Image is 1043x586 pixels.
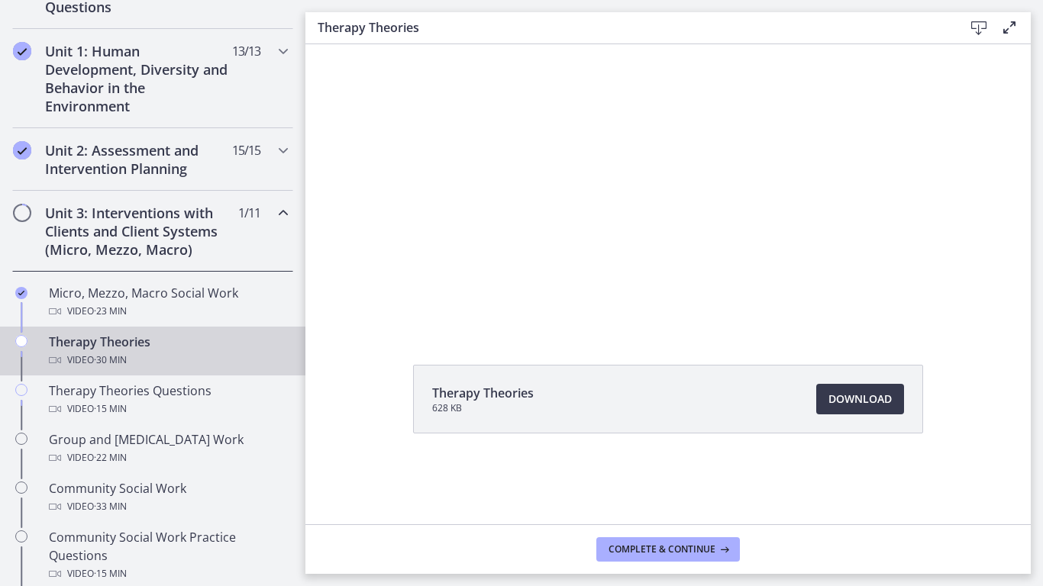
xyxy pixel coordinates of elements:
[15,287,27,299] i: Completed
[94,400,127,418] span: · 15 min
[816,384,904,414] a: Download
[45,141,231,178] h2: Unit 2: Assessment and Intervention Planning
[94,351,127,369] span: · 30 min
[49,449,287,467] div: Video
[318,18,939,37] h3: Therapy Theories
[45,204,231,259] h2: Unit 3: Interventions with Clients and Client Systems (Micro, Mezzo, Macro)
[305,44,1031,330] iframe: Video Lesson
[94,565,127,583] span: · 15 min
[609,543,715,555] span: Complete & continue
[45,42,231,115] h2: Unit 1: Human Development, Diversity and Behavior in the Environment
[49,302,287,320] div: Video
[232,42,260,60] span: 13 / 13
[828,390,892,408] span: Download
[49,333,287,369] div: Therapy Theories
[94,302,127,320] span: · 23 min
[49,351,287,369] div: Video
[49,528,287,583] div: Community Social Work Practice Questions
[94,497,127,516] span: · 33 min
[49,565,287,583] div: Video
[94,449,127,467] span: · 22 min
[49,382,287,418] div: Therapy Theories Questions
[49,497,287,516] div: Video
[432,402,534,414] span: 628 KB
[232,141,260,159] span: 15 / 15
[13,42,31,60] i: Completed
[49,479,287,516] div: Community Social Work
[49,430,287,467] div: Group and [MEDICAL_DATA] Work
[432,384,534,402] span: Therapy Theories
[238,204,260,222] span: 1 / 11
[49,284,287,320] div: Micro, Mezzo, Macro Social Work
[13,141,31,159] i: Completed
[596,537,740,562] button: Complete & continue
[49,400,287,418] div: Video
